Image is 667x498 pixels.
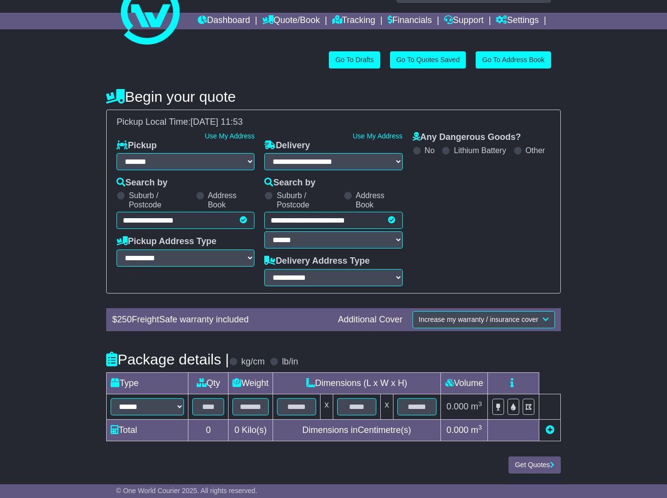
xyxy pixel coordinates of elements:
a: Use My Address [353,132,403,140]
span: 0 [234,425,239,435]
span: 0.000 [446,425,468,435]
td: Dimensions (L x W x H) [273,373,440,394]
label: Address Book [208,191,255,209]
label: Delivery [264,140,310,151]
td: Qty [188,373,229,394]
label: Lithium Battery [454,146,506,155]
td: Total [107,420,188,441]
label: Other [526,146,545,155]
sup: 3 [478,424,482,431]
button: Increase my warranty / insurance cover [413,311,555,328]
span: © One World Courier 2025. All rights reserved. [116,487,257,495]
label: Any Dangerous Goods? [413,132,521,143]
div: Pickup Local Time: [112,117,555,128]
button: Get Quotes [508,456,561,474]
label: Delivery Address Type [264,256,369,267]
label: Suburb / Postcode [129,191,190,209]
a: Financials [388,13,432,29]
td: Type [107,373,188,394]
label: Pickup Address Type [116,236,216,247]
label: kg/cm [241,357,265,367]
td: Volume [440,373,487,394]
a: Go To Address Book [476,51,551,68]
span: 250 [117,315,132,324]
a: Tracking [332,13,375,29]
td: 0 [188,420,229,441]
a: Settings [496,13,539,29]
a: Add new item [546,425,554,435]
label: Search by [116,178,167,188]
a: Dashboard [198,13,250,29]
td: x [380,394,393,420]
span: Increase my warranty / insurance cover [419,316,538,323]
a: Use My Address [205,132,254,140]
td: Weight [229,373,273,394]
label: No [425,146,435,155]
a: Go To Drafts [329,51,380,68]
a: Go To Quotes Saved [390,51,466,68]
h4: Package details | [106,351,229,367]
span: [DATE] 11:53 [190,117,243,127]
td: Kilo(s) [229,420,273,441]
label: Search by [264,178,315,188]
td: x [320,394,333,420]
h4: Begin your quote [106,89,561,105]
td: Dimensions in Centimetre(s) [273,420,440,441]
a: Support [444,13,483,29]
label: Pickup [116,140,157,151]
label: lb/in [282,357,298,367]
div: Additional Cover [333,315,408,325]
label: Suburb / Postcode [276,191,338,209]
sup: 3 [478,400,482,407]
span: 0.000 [446,402,468,411]
label: Address Book [356,191,403,209]
span: m [471,425,482,435]
div: $ FreightSafe warranty included [107,315,333,325]
a: Quote/Book [262,13,320,29]
span: m [471,402,482,411]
